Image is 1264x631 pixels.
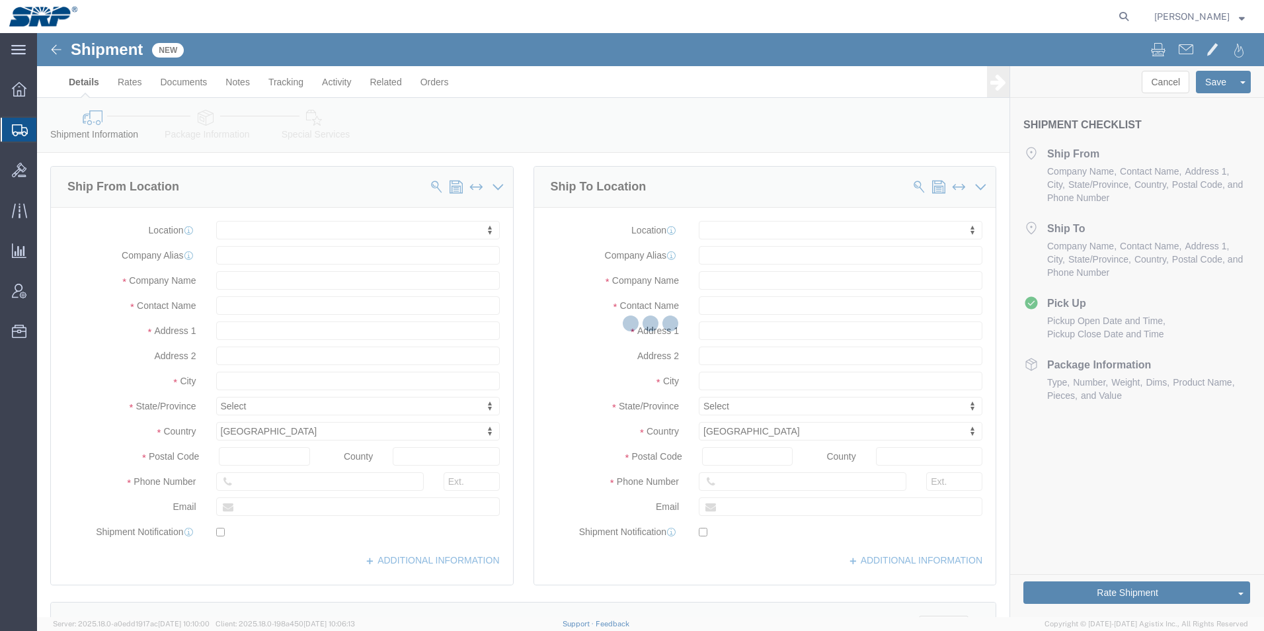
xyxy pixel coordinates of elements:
span: Ed Simmons [1154,9,1230,24]
span: [DATE] 10:10:00 [158,620,210,628]
a: Support [563,620,596,628]
a: Feedback [596,620,629,628]
button: [PERSON_NAME] [1154,9,1245,24]
span: Server: 2025.18.0-a0edd1917ac [53,620,210,628]
span: Client: 2025.18.0-198a450 [216,620,355,628]
span: [DATE] 10:06:13 [303,620,355,628]
img: logo [9,7,77,26]
span: Copyright © [DATE]-[DATE] Agistix Inc., All Rights Reserved [1045,618,1248,630]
